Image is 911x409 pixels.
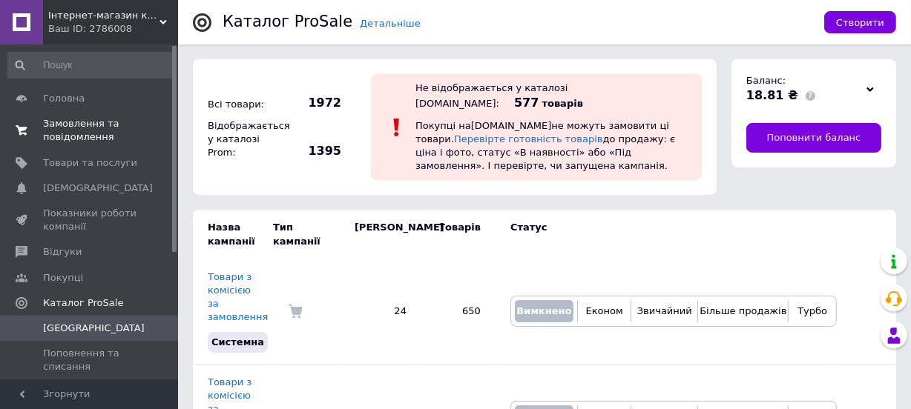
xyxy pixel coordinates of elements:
[340,259,421,364] td: 24
[340,210,421,259] td: [PERSON_NAME]
[211,336,264,348] span: Системна
[43,92,85,105] span: Головна
[421,259,496,364] td: 650
[223,14,352,30] div: Каталог ProSale
[516,305,571,316] span: Вимкнено
[43,296,123,310] span: Каталог ProSale
[767,131,861,144] span: Поповнити баланс
[43,271,83,285] span: Покупці
[702,300,784,322] button: Більше продажів
[496,210,837,259] td: Статус
[415,82,568,109] div: Не відображається у каталозі [DOMAIN_NAME]:
[43,207,137,233] span: Показники роботи компанії
[273,210,340,259] td: Тип кампанії
[824,11,896,33] button: Створити
[542,98,583,109] span: товарів
[415,120,675,172] span: Покупці на [DOMAIN_NAME] не можуть замовити ці товари. до продажу: є ціна і фото, статус «В наявн...
[288,304,303,319] img: Комісія за замовлення
[43,156,137,170] span: Товари та послуги
[193,210,273,259] td: Назва кампанії
[204,94,286,115] div: Всі товари:
[514,96,539,110] span: 577
[43,117,137,144] span: Замовлення та повідомлення
[700,305,786,316] span: Більше продажів
[48,22,178,36] div: Ваш ID: 2786008
[43,182,153,195] span: [DEMOGRAPHIC_DATA]
[360,18,421,29] a: Детальніше
[792,300,832,322] button: Турбо
[582,300,627,322] button: Економ
[635,300,694,322] button: Звичайний
[208,271,268,323] a: Товари з комісією за замовлення
[43,245,82,259] span: Відгуки
[586,305,623,316] span: Економ
[836,17,884,28] span: Створити
[289,95,341,111] span: 1972
[386,116,408,139] img: :exclamation:
[454,133,603,144] a: Перевірте готовність товарів
[7,52,174,79] input: Пошук
[43,322,145,335] span: [GEOGRAPHIC_DATA]
[289,143,341,159] span: 1395
[797,305,827,316] span: Турбо
[421,210,496,259] td: Товарів
[204,116,286,164] div: Відображається у каталозі Prom:
[43,347,137,373] span: Поповнення та списання
[515,300,573,322] button: Вимкнено
[48,9,159,22] span: Інтернет-магазин косметики для волосся "Hipster"
[746,75,786,86] span: Баланс:
[746,123,881,153] a: Поповнити баланс
[637,305,692,316] span: Звичайний
[746,88,798,102] span: 18.81 ₴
